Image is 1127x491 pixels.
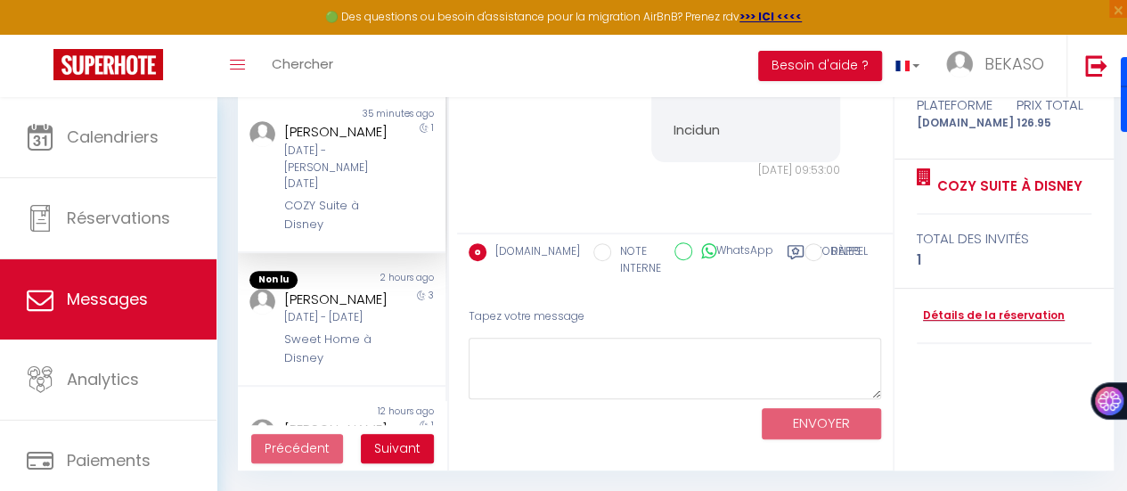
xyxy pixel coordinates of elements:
[692,242,773,262] label: WhatsApp
[758,51,882,81] button: Besoin d'aide ?
[431,419,434,432] span: 1
[486,243,580,263] label: [DOMAIN_NAME]
[651,162,840,179] div: [DATE] 09:53:00
[931,176,1082,197] a: COZY Suite à Disney
[917,250,1092,271] div: 1
[822,243,868,263] label: RAPPEL
[251,434,343,464] button: Previous
[258,35,347,97] a: Chercher
[984,53,1044,75] span: BEKASO
[341,107,445,121] div: 35 minutes ago
[67,207,170,229] span: Réservations
[67,126,159,148] span: Calendriers
[284,121,394,143] div: [PERSON_NAME]
[284,331,394,367] div: Sweet Home à Disney
[249,419,275,445] img: ...
[374,439,421,457] span: Suivant
[429,289,434,302] span: 3
[249,121,275,147] img: ...
[361,434,434,464] button: Next
[762,408,881,439] button: ENVOYER
[284,143,394,193] div: [DATE] - [PERSON_NAME][DATE]
[284,289,394,310] div: [PERSON_NAME]
[67,288,148,310] span: Messages
[946,51,973,78] img: ...
[272,54,333,73] span: Chercher
[341,271,445,289] div: 2 hours ago
[739,9,802,24] a: >>> ICI <<<<
[284,419,394,440] div: [PERSON_NAME]
[67,368,139,390] span: Analytics
[53,49,163,80] img: Super Booking
[284,309,394,326] div: [DATE] - [DATE]
[917,228,1092,250] div: total des invités
[1004,94,1103,116] div: Prix total
[611,243,661,277] label: NOTE INTERNE
[341,405,445,419] div: 12 hours ago
[905,94,1004,116] div: Plateforme
[905,115,1004,132] div: [DOMAIN_NAME]
[284,197,394,233] div: COZY Suite à Disney
[249,289,275,315] img: ...
[249,271,298,289] span: Non lu
[469,295,881,339] div: Tapez votre message
[1004,115,1103,132] div: 126.95
[67,449,151,471] span: Paiements
[933,35,1066,97] a: ... BEKASO
[1085,54,1107,77] img: logout
[917,307,1065,324] a: Détails de la réservation
[265,439,330,457] span: Précédent
[431,121,434,135] span: 1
